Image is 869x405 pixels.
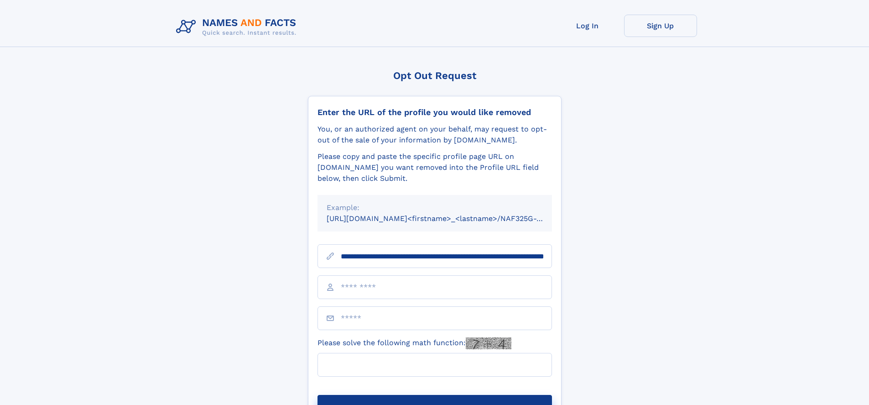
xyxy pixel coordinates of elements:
[327,214,569,223] small: [URL][DOMAIN_NAME]<firstname>_<lastname>/NAF325G-xxxxxxxx
[308,70,562,81] div: Opt Out Request
[327,202,543,213] div: Example:
[624,15,697,37] a: Sign Up
[317,337,511,349] label: Please solve the following math function:
[172,15,304,39] img: Logo Names and Facts
[317,151,552,184] div: Please copy and paste the specific profile page URL on [DOMAIN_NAME] you want removed into the Pr...
[551,15,624,37] a: Log In
[317,107,552,117] div: Enter the URL of the profile you would like removed
[317,124,552,146] div: You, or an authorized agent on your behalf, may request to opt-out of the sale of your informatio...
